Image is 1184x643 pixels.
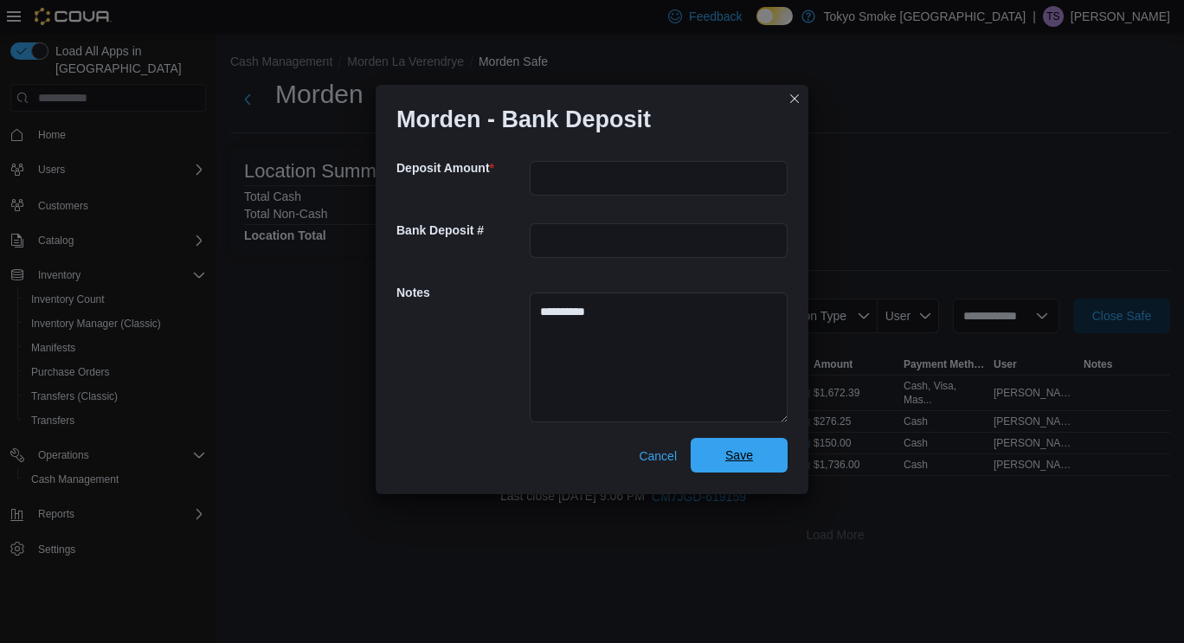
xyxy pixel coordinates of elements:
span: Cancel [639,447,677,465]
button: Save [691,438,788,473]
button: Closes this modal window [784,88,805,109]
span: Save [725,447,753,464]
h1: Morden - Bank Deposit [396,106,651,133]
button: Cancel [632,439,684,473]
h5: Notes [396,275,526,310]
h5: Bank Deposit # [396,213,526,248]
h5: Deposit Amount [396,151,526,185]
